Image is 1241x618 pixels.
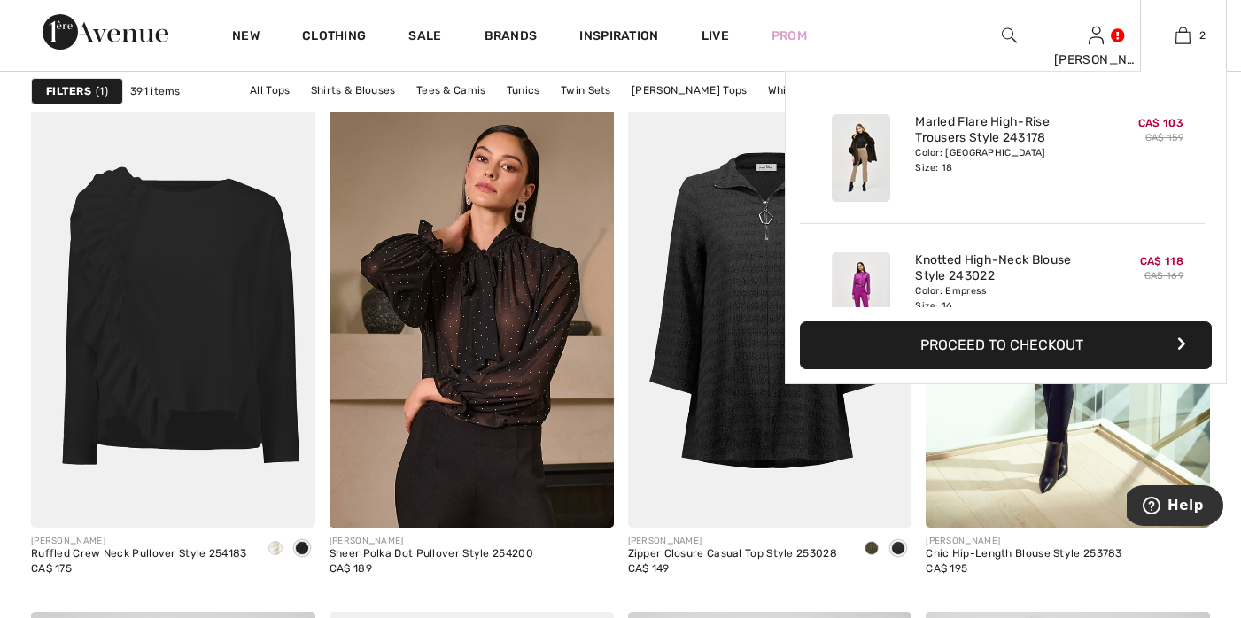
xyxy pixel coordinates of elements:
[1175,25,1191,46] img: My Bag
[407,79,495,102] a: Tees & Camis
[702,27,729,45] a: Live
[1127,485,1223,529] iframe: Opens a widget where you can find more information
[885,535,911,564] div: Black
[628,102,912,528] img: Zipper Closure Casual Top Style 253028. Black
[800,321,1212,369] button: Proceed to Checkout
[262,535,289,564] div: Off White
[926,548,1122,560] div: Chic Hip-Length Blouse Style 253783
[1054,50,1139,69] div: [PERSON_NAME]
[130,83,181,99] span: 391 items
[628,562,670,575] span: CA$ 149
[31,535,247,548] div: [PERSON_NAME]
[1002,25,1017,46] img: search the website
[623,79,756,102] a: [PERSON_NAME] Tops
[1144,270,1183,282] s: CA$ 169
[1140,255,1183,267] span: CA$ 118
[330,548,533,560] div: Sheer Polka Dot Pullover Style 254200
[330,562,372,575] span: CA$ 189
[408,28,441,47] a: Sale
[289,535,315,564] div: Black
[1199,27,1206,43] span: 2
[915,252,1090,284] a: Knotted High-Neck Blouse Style 243022
[915,114,1090,146] a: Marled Flare High-Rise Trousers Style 243178
[1138,117,1183,129] span: CA$ 103
[915,284,1090,313] div: Color: Empress Size: 16
[1089,25,1104,46] img: My Info
[330,102,614,528] img: Sheer Polka Dot Pullover Style 254200. Black/Silver
[759,79,834,102] a: White Tops
[772,27,807,45] a: Prom
[926,535,1122,548] div: [PERSON_NAME]
[241,79,299,102] a: All Tops
[832,114,890,202] img: Marled Flare High-Rise Trousers Style 243178
[832,252,890,340] img: Knotted High-Neck Blouse Style 243022
[31,548,247,560] div: Ruffled Crew Neck Pullover Style 254183
[31,102,315,528] img: Ruffled Crew Neck Pullover Style 254183. Black
[1141,25,1226,46] a: 2
[232,28,260,47] a: New
[579,28,658,47] span: Inspiration
[628,548,837,560] div: Zipper Closure Casual Top Style 253028
[302,79,405,102] a: Shirts & Blouses
[31,562,72,575] span: CA$ 175
[46,83,91,99] strong: Filters
[330,535,533,548] div: [PERSON_NAME]
[96,83,108,99] span: 1
[43,14,168,50] img: 1ère Avenue
[628,535,837,548] div: [PERSON_NAME]
[498,79,549,102] a: Tunics
[1089,27,1104,43] a: Sign In
[552,79,620,102] a: Twin Sets
[858,535,885,564] div: Avocado
[302,28,366,47] a: Clothing
[485,28,538,47] a: Brands
[915,146,1090,174] div: Color: [GEOGRAPHIC_DATA] Size: 18
[926,562,967,575] span: CA$ 195
[1145,132,1183,143] s: CA$ 159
